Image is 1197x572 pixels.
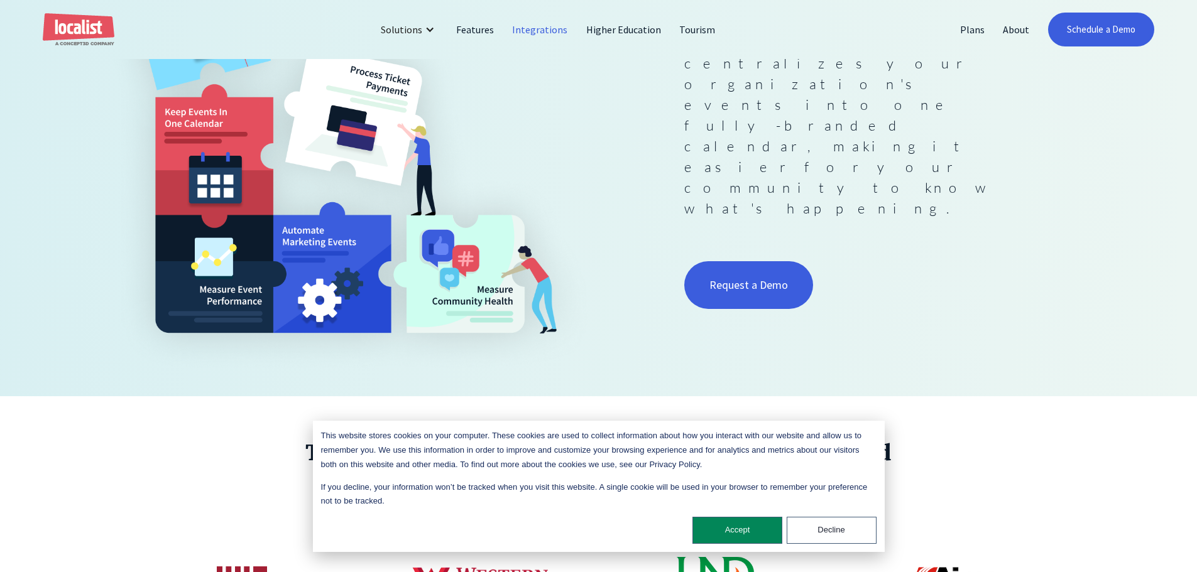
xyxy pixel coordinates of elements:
strong: Trusted by leading higher education, healthcare, and government organizations [305,438,891,499]
a: Request a Demo [684,261,814,309]
div: Solutions [381,22,422,37]
a: Tourism [670,14,724,45]
a: Plans [951,14,994,45]
a: home [43,13,114,46]
a: About [994,14,1039,45]
a: Integrations [503,14,577,45]
a: Higher Education [577,14,671,45]
a: Schedule a Demo [1048,13,1154,46]
button: Decline [787,517,877,544]
a: Features [447,14,503,45]
p: Localist centralizes your organization's events into one fully-branded calendar, making it easier... [684,32,1026,219]
div: Cookie banner [313,421,885,552]
button: Accept [692,517,782,544]
div: Solutions [371,14,447,45]
p: This website stores cookies on your computer. These cookies are used to collect information about... [321,429,877,472]
p: If you decline, your information won’t be tracked when you visit this website. A single cookie wi... [321,480,877,509]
